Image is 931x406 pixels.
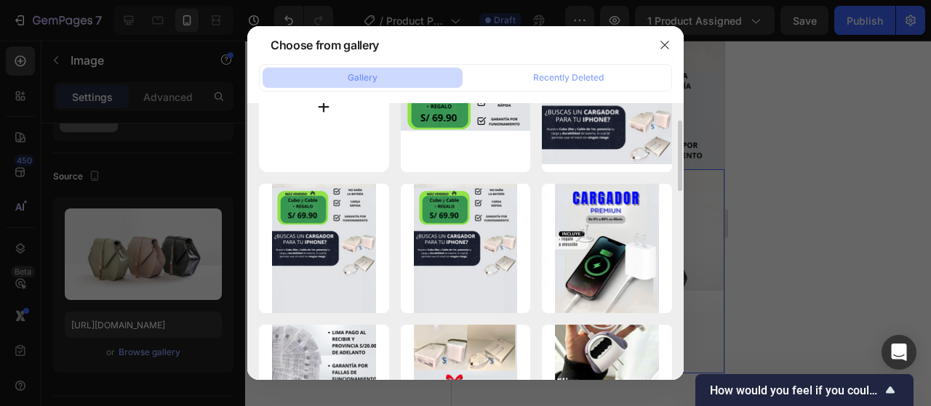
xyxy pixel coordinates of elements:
[468,68,668,88] button: Recently Deleted
[348,71,377,84] div: Gallery
[18,108,49,121] div: Image
[710,381,899,399] button: Show survey - How would you feel if you could no longer use GemPages?
[263,68,463,88] button: Gallery
[555,184,659,314] img: image
[882,335,916,370] div: Open Intercom Messenger
[542,50,672,164] img: image
[710,383,882,397] span: How would you feel if you could no longer use GemPages?
[271,36,379,54] div: Choose from gallery
[414,184,518,314] img: image
[272,184,376,314] img: image
[533,71,604,84] div: Recently Deleted
[401,84,531,131] img: image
